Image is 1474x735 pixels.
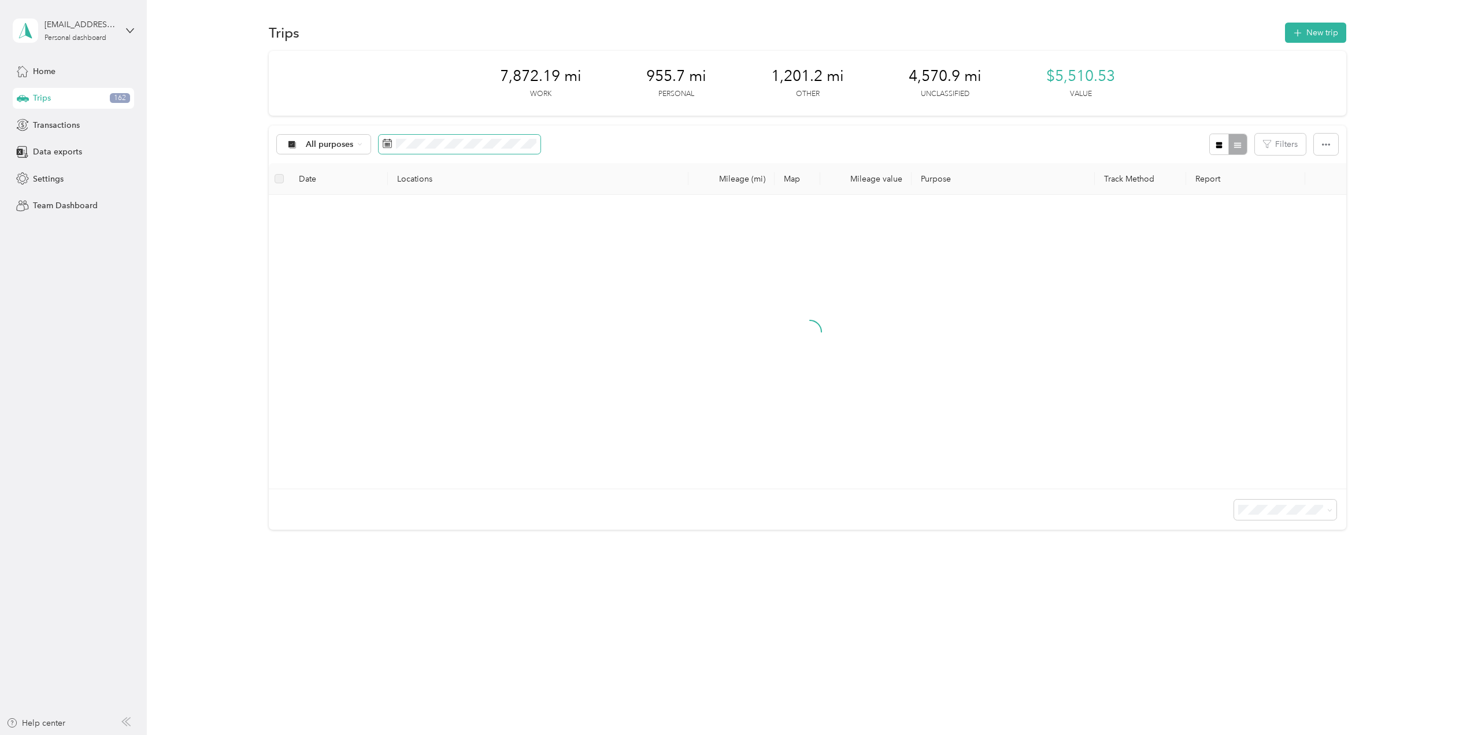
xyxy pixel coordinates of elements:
[646,67,706,86] span: 955.7 mi
[388,163,688,195] th: Locations
[796,89,820,99] p: Other
[110,93,130,104] span: 162
[1070,89,1092,99] p: Value
[820,163,912,195] th: Mileage value
[269,27,299,39] h1: Trips
[1285,23,1346,43] button: New trip
[33,92,51,104] span: Trips
[530,89,551,99] p: Work
[1186,163,1305,195] th: Report
[912,163,1095,195] th: Purpose
[775,163,820,195] th: Map
[1255,134,1306,155] button: Filters
[6,717,65,729] button: Help center
[45,35,106,42] div: Personal dashboard
[45,19,117,31] div: [EMAIL_ADDRESS][DOMAIN_NAME]
[1095,163,1186,195] th: Track Method
[921,89,969,99] p: Unclassified
[33,200,98,212] span: Team Dashboard
[1409,670,1474,735] iframe: Everlance-gr Chat Button Frame
[500,67,582,86] span: 7,872.19 mi
[33,173,64,185] span: Settings
[33,146,82,158] span: Data exports
[33,65,55,77] span: Home
[909,67,982,86] span: 4,570.9 mi
[306,141,354,149] span: All purposes
[658,89,694,99] p: Personal
[688,163,775,195] th: Mileage (mi)
[33,119,80,131] span: Transactions
[1046,67,1115,86] span: $5,510.53
[290,163,388,195] th: Date
[771,67,844,86] span: 1,201.2 mi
